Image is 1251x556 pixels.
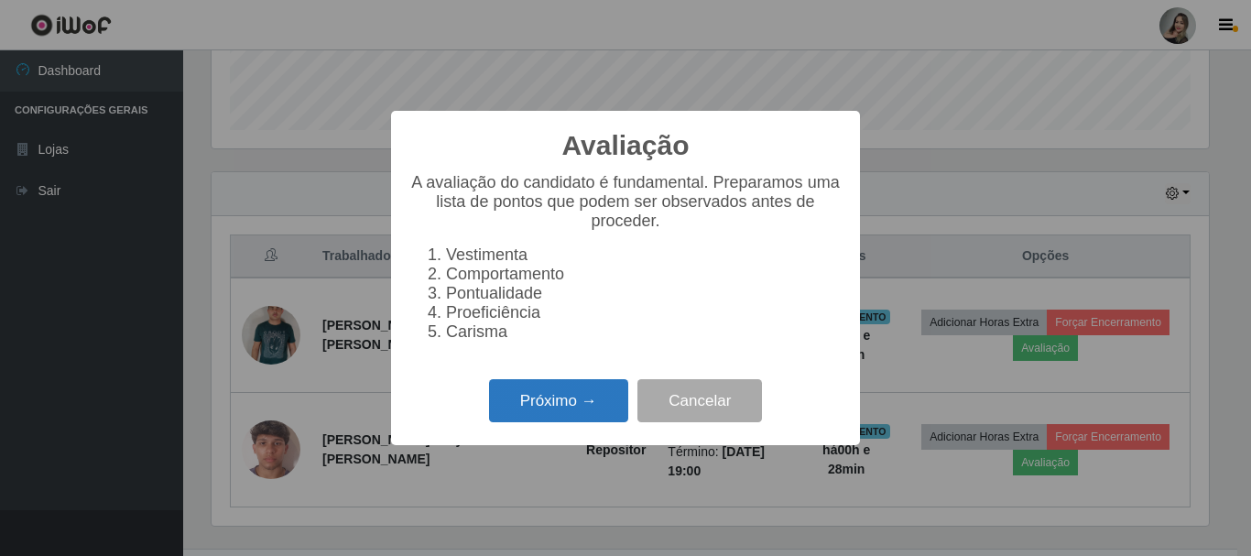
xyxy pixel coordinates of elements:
[489,379,628,422] button: Próximo →
[446,322,842,342] li: Carisma
[446,303,842,322] li: Proeficiência
[446,245,842,265] li: Vestimenta
[446,265,842,284] li: Comportamento
[409,173,842,231] p: A avaliação do candidato é fundamental. Preparamos uma lista de pontos que podem ser observados a...
[446,284,842,303] li: Pontualidade
[562,129,690,162] h2: Avaliação
[637,379,762,422] button: Cancelar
